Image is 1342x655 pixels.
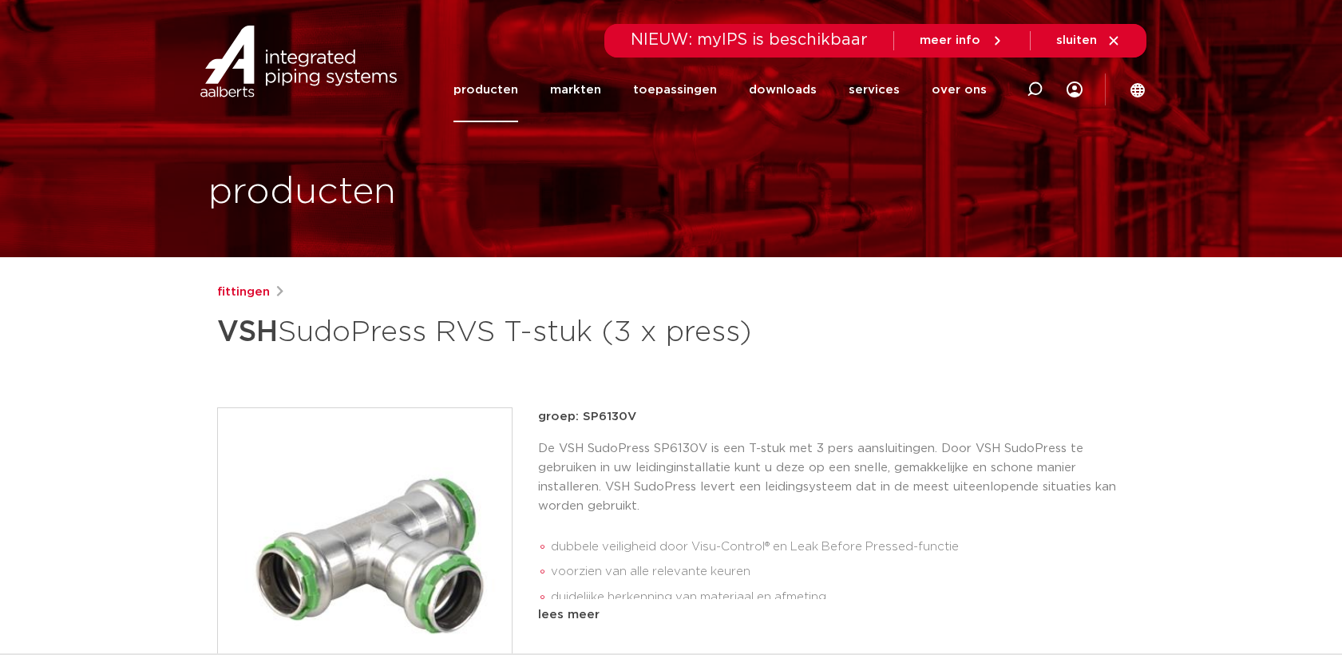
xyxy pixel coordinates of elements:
[849,58,900,122] a: services
[538,439,1126,516] p: De VSH SudoPress SP6130V is een T-stuk met 3 pers aansluitingen. Door VSH SudoPress te gebruiken ...
[217,308,817,356] h1: SudoPress RVS T-stuk (3 x press)
[453,58,987,122] nav: Menu
[749,58,817,122] a: downloads
[1067,58,1083,122] div: my IPS
[1056,34,1097,46] span: sluiten
[217,283,270,302] a: fittingen
[551,534,1126,560] li: dubbele veiligheid door Visu-Control® en Leak Before Pressed-functie
[932,58,987,122] a: over ons
[538,407,1126,427] p: groep: SP6130V
[631,32,868,48] span: NIEUW: myIPS is beschikbaar
[551,585,1126,610] li: duidelijke herkenning van materiaal en afmeting
[538,605,1126,625] div: lees meer
[208,167,396,218] h1: producten
[920,34,1004,48] a: meer info
[551,559,1126,585] li: voorzien van alle relevante keuren
[633,58,717,122] a: toepassingen
[920,34,980,46] span: meer info
[453,58,518,122] a: producten
[1056,34,1121,48] a: sluiten
[550,58,601,122] a: markten
[217,318,278,347] strong: VSH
